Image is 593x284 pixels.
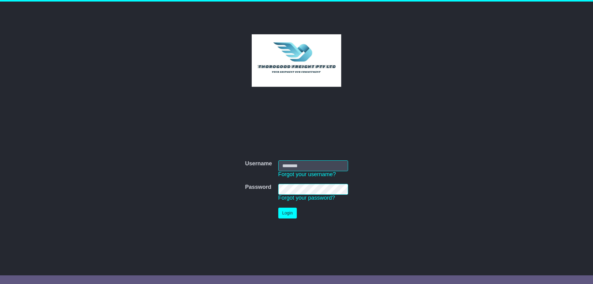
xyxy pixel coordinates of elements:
[252,34,342,87] img: Thorogood Freight Pty Ltd
[278,195,335,201] a: Forgot your password?
[245,160,272,167] label: Username
[278,208,297,218] button: Login
[245,184,271,191] label: Password
[278,171,336,177] a: Forgot your username?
